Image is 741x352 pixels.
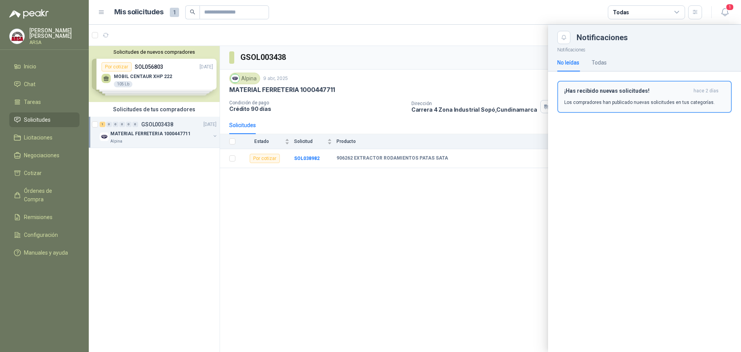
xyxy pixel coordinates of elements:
span: Inicio [24,62,36,71]
a: Tareas [9,95,80,109]
div: Todas [592,58,607,67]
span: Chat [24,80,36,88]
p: ARSA [29,40,80,45]
a: Solicitudes [9,112,80,127]
div: Todas [613,8,629,17]
img: Company Logo [10,29,24,44]
h1: Mis solicitudes [114,7,164,18]
span: search [190,9,195,15]
span: Cotizar [24,169,42,177]
a: Configuración [9,228,80,242]
span: 1 [726,3,734,11]
img: Logo peakr [9,9,49,19]
a: Chat [9,77,80,92]
p: [PERSON_NAME] [PERSON_NAME] [29,28,80,39]
span: Órdenes de Compra [24,187,72,204]
span: 1 [170,8,179,17]
span: Configuración [24,231,58,239]
span: Remisiones [24,213,52,221]
div: Notificaciones [577,34,732,41]
span: Licitaciones [24,133,52,142]
button: Close [557,31,570,44]
h3: ¡Has recibido nuevas solicitudes! [564,88,690,94]
button: 1 [718,5,732,19]
button: ¡Has recibido nuevas solicitudes!hace 2 días Los compradores han publicado nuevas solicitudes en ... [557,81,732,113]
span: Solicitudes [24,116,51,124]
span: Manuales y ayuda [24,248,68,257]
a: Remisiones [9,210,80,224]
p: Notificaciones [548,44,741,54]
a: Negociaciones [9,148,80,163]
span: Negociaciones [24,151,59,160]
p: Los compradores han publicado nuevas solicitudes en tus categorías. [564,99,715,106]
span: hace 2 días [694,88,719,94]
span: Tareas [24,98,41,106]
a: Órdenes de Compra [9,184,80,207]
a: Cotizar [9,166,80,180]
div: No leídas [557,58,579,67]
a: Manuales y ayuda [9,245,80,260]
a: Inicio [9,59,80,74]
a: Licitaciones [9,130,80,145]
